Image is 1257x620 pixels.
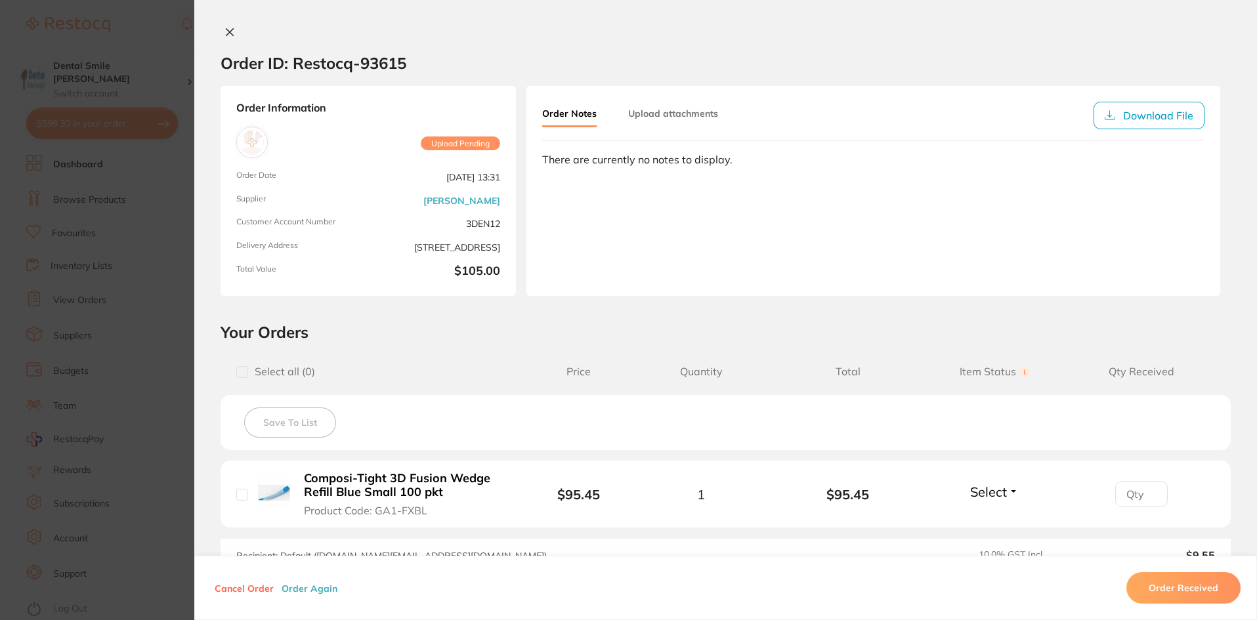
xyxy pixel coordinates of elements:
span: Recipient: Default ( [DOMAIN_NAME][EMAIL_ADDRESS][DOMAIN_NAME] ) [236,550,547,562]
b: $95.45 [557,486,600,503]
button: Order Again [278,582,341,594]
span: 1 [697,487,705,502]
span: Order Date [236,171,363,184]
button: Save To List [244,407,336,438]
span: Upload Pending [421,136,500,151]
span: [DATE] 13:31 [373,171,500,184]
img: Composi-Tight 3D Fusion Wedge Refill Blue Small 100 pkt [258,477,290,509]
b: Composi-Tight 3D Fusion Wedge Refill Blue Small 100 pkt [304,472,507,499]
span: Customer Account Number [236,217,363,230]
h2: Your Orders [221,322,1231,342]
button: Upload attachments [628,102,718,125]
button: Select [966,484,1023,500]
button: Download File [1094,102,1204,129]
b: $105.00 [373,264,500,280]
output: $9.55 [1102,549,1215,561]
span: 3DEN12 [373,217,500,230]
span: Product Code: GA1-FXBL [304,505,427,516]
span: Item Status [922,365,1069,378]
span: Supplier [236,194,363,207]
img: Henry Schein Halas [240,130,265,155]
span: 10.0 % GST Incl. [979,549,1092,561]
button: Order Notes [542,102,597,127]
span: Quantity [628,365,775,378]
span: Delivery Address [236,241,363,254]
input: Qty [1115,481,1168,507]
span: Qty Received [1068,365,1215,378]
button: Order Received [1126,572,1241,604]
h2: Order ID: Restocq- 93615 [221,53,406,73]
strong: Order Information [236,102,500,116]
span: Price [530,365,628,378]
span: Total Value [236,264,363,280]
span: Select all ( 0 ) [248,365,315,378]
span: Select [970,484,1007,500]
b: $95.45 [775,487,922,502]
button: Composi-Tight 3D Fusion Wedge Refill Blue Small 100 pkt Product Code: GA1-FXBL [300,471,511,517]
span: [STREET_ADDRESS] [373,241,500,254]
a: [PERSON_NAME] [423,196,500,206]
button: Cancel Order [211,582,278,594]
div: There are currently no notes to display. [542,154,1204,165]
span: Total [775,365,922,378]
